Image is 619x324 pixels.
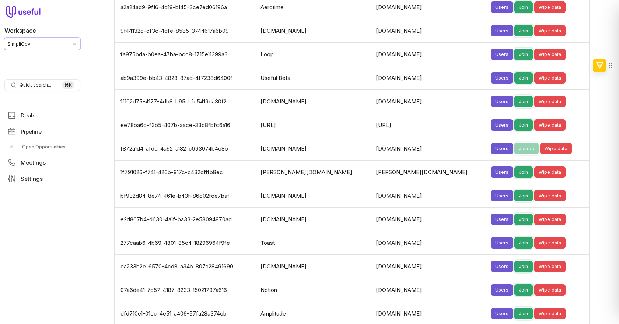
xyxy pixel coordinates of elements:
[4,141,80,153] a: Open Opportunities
[115,231,256,255] td: 277caab6-4b69-4801-85c4-18296964f9fe
[256,66,371,90] td: Useful Beta
[256,278,371,302] td: Notion
[534,284,566,296] button: Wipe data
[514,308,533,319] button: Join
[256,113,371,137] td: [URL]
[256,184,371,208] td: [DOMAIN_NAME]
[514,143,539,154] button: Joined
[491,166,513,178] button: Users
[256,255,371,278] td: [DOMAIN_NAME]
[256,137,371,161] td: [DOMAIN_NAME]
[4,125,80,138] a: Pipeline
[491,143,513,154] button: Users
[491,25,513,36] button: Users
[514,49,533,60] button: Join
[256,43,371,66] td: Loop
[371,113,486,137] td: [URL]
[534,214,566,225] button: Wipe data
[534,25,566,36] button: Wipe data
[514,96,533,107] button: Join
[62,81,74,89] kbd: ⌘ K
[534,308,566,319] button: Wipe data
[115,113,256,137] td: ee78ba6c-f3b5-407b-aace-33c8fbfc6a16
[514,284,533,296] button: Join
[21,113,35,118] span: Deals
[514,166,533,178] button: Join
[371,208,486,231] td: [DOMAIN_NAME]
[115,278,256,302] td: 07a6de41-7c57-4187-8233-15021797a616
[21,129,42,134] span: Pipeline
[534,237,566,249] button: Wipe data
[491,284,513,296] button: Users
[534,96,566,107] button: Wipe data
[4,172,80,185] a: Settings
[115,184,256,208] td: bf932d84-8e74-461e-b43f-86c02fce7baf
[115,161,256,184] td: 1f791026-f741-426b-917c-c432dfffb8ec
[115,66,256,90] td: ab9a399e-bb43-4828-87ad-4f7238d6400f
[256,90,371,113] td: [DOMAIN_NAME]
[115,255,256,278] td: da233b2e-6570-4cd8-a34b-807c28491690
[4,156,80,169] a: Meetings
[534,261,566,272] button: Wipe data
[371,278,486,302] td: [DOMAIN_NAME]
[514,214,533,225] button: Join
[491,308,513,319] button: Users
[20,82,51,88] span: Quick search...
[491,1,513,13] button: Users
[371,231,486,255] td: [DOMAIN_NAME]
[115,208,256,231] td: e2d867b4-d630-4a1f-ba33-2e58094970ad
[256,231,371,255] td: Toast
[514,72,533,84] button: Join
[115,137,256,161] td: f872a1d4-afdd-4a92-a182-c993074b4c8b
[534,190,566,201] button: Wipe data
[534,49,566,60] button: Wipe data
[4,109,80,122] a: Deals
[514,261,533,272] button: Join
[371,90,486,113] td: [DOMAIN_NAME]
[491,119,513,131] button: Users
[514,190,533,201] button: Join
[115,43,256,66] td: fa975bda-b0ea-47ba-bcc8-1715e11399a3
[4,141,80,153] div: Pipeline submenu
[256,19,371,43] td: [DOMAIN_NAME]
[540,143,572,154] button: Wipe data
[4,26,36,35] label: Workspace
[514,1,533,13] button: Join
[371,255,486,278] td: [DOMAIN_NAME]
[534,119,566,131] button: Wipe data
[491,237,513,249] button: Users
[514,119,533,131] button: Join
[534,72,566,84] button: Wipe data
[491,72,513,84] button: Users
[371,19,486,43] td: [DOMAIN_NAME]
[371,43,486,66] td: [DOMAIN_NAME]
[534,166,566,178] button: Wipe data
[491,214,513,225] button: Users
[371,66,486,90] td: [DOMAIN_NAME]
[371,184,486,208] td: [DOMAIN_NAME]
[491,190,513,201] button: Users
[371,137,486,161] td: [DOMAIN_NAME]
[256,208,371,231] td: [DOMAIN_NAME]
[534,1,566,13] button: Wipe data
[115,19,256,43] td: 9f44132c-cf3c-4dfe-8585-3744617a6b09
[371,161,486,184] td: [PERSON_NAME][DOMAIN_NAME]
[491,49,513,60] button: Users
[115,90,256,113] td: 1f102d75-4177-4db8-b95d-fe5419da30f2
[514,237,533,249] button: Join
[491,96,513,107] button: Users
[491,261,513,272] button: Users
[21,160,46,165] span: Meetings
[256,161,371,184] td: [PERSON_NAME][DOMAIN_NAME]
[514,25,533,36] button: Join
[21,176,43,182] span: Settings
